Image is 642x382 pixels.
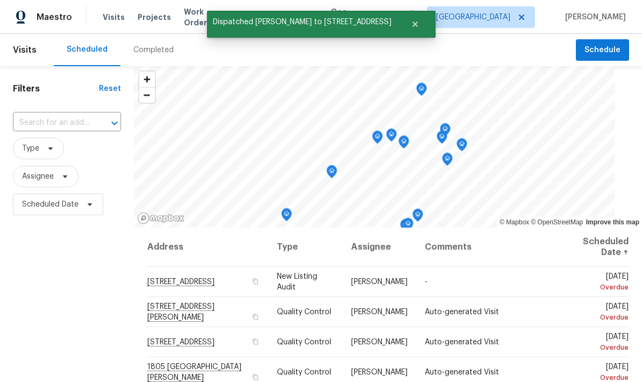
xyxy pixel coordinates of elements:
span: [PERSON_NAME] [561,12,626,23]
span: Visits [103,12,125,23]
span: Zoom out [139,88,155,103]
a: Improve this map [586,218,639,226]
button: Schedule [576,39,629,61]
a: OpenStreetMap [531,218,583,226]
a: Mapbox homepage [137,212,184,224]
span: - [425,278,427,286]
div: Overdue [569,342,629,353]
span: Visits [13,38,37,62]
h1: Filters [13,83,99,94]
span: Auto-generated Visit [425,338,499,346]
span: [GEOGRAPHIC_DATA] [436,12,510,23]
span: Quality Control [277,308,331,316]
button: Copy Address [250,337,260,346]
div: Map marker [416,83,427,100]
span: Schedule [584,44,620,57]
canvas: Map [134,66,615,228]
span: [PERSON_NAME] [351,338,408,346]
button: Zoom out [139,87,155,103]
div: Map marker [402,225,412,242]
span: [PERSON_NAME] [351,308,408,316]
span: Type [22,143,39,154]
span: [PERSON_NAME] [351,369,408,376]
div: Map marker [403,218,413,235]
div: Map marker [440,123,451,140]
span: [DATE] [569,333,629,353]
div: Reset [99,83,121,94]
div: Overdue [569,282,629,293]
a: Mapbox [500,218,529,226]
span: Quality Control [277,369,331,376]
button: Open [107,116,122,131]
span: Scheduled Date [22,199,79,210]
span: [DATE] [569,303,629,323]
button: Copy Address [250,312,260,322]
th: Address [147,228,269,267]
div: Map marker [456,138,467,155]
div: Map marker [442,153,453,169]
span: Quality Control [277,338,331,346]
button: Copy Address [250,372,260,382]
span: Dispatched [PERSON_NAME] to [STREET_ADDRESS] [207,11,397,33]
span: [DATE] [569,273,629,293]
div: Map marker [437,131,447,147]
button: Zoom in [139,72,155,87]
button: Close [397,13,433,35]
th: Comments [416,228,561,267]
div: Overdue [569,312,629,323]
span: Work Orders [184,6,227,28]
th: Scheduled Date ↑ [561,228,629,267]
span: Auto-generated Visit [425,369,499,376]
div: Map marker [386,129,397,145]
span: Geo Assignments [331,6,393,28]
div: Map marker [398,136,409,152]
span: Assignee [22,171,54,182]
span: Projects [138,12,171,23]
div: Map marker [412,209,423,225]
input: Search for an address... [13,115,91,131]
div: Completed [133,45,174,55]
span: Auto-generated Visit [425,308,499,316]
span: Maestro [37,12,72,23]
div: Map marker [400,219,411,236]
div: Scheduled [67,44,108,55]
button: Copy Address [250,277,260,286]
